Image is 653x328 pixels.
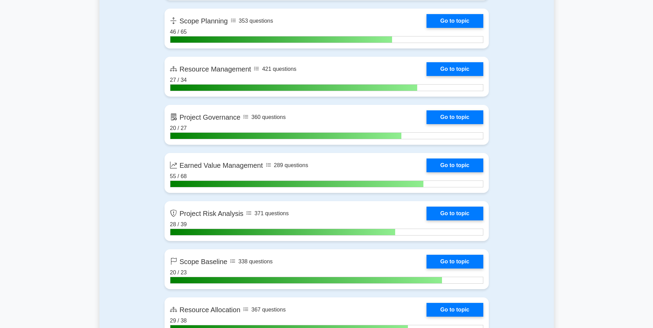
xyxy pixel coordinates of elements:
a: Go to topic [426,62,483,76]
a: Go to topic [426,158,483,172]
a: Go to topic [426,14,483,28]
a: Go to topic [426,110,483,124]
a: Go to topic [426,303,483,317]
a: Go to topic [426,255,483,269]
a: Go to topic [426,207,483,220]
